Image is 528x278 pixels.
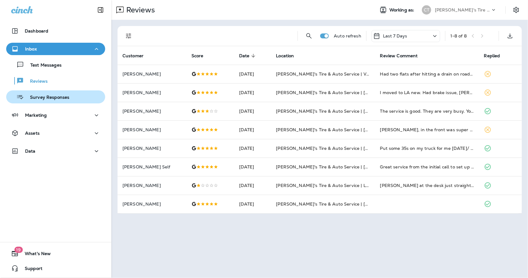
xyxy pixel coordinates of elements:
span: What's New [19,251,51,258]
p: [PERSON_NAME] Self [122,164,182,169]
p: [PERSON_NAME] [122,90,182,95]
button: Support [6,262,105,275]
span: Working as: [389,7,416,13]
td: [DATE] [234,120,271,139]
span: Date [239,53,258,59]
p: [PERSON_NAME] [122,183,182,188]
td: [DATE] [234,176,271,195]
div: Guy at the desk just straight up lied to me. He said their TPMS tool only works with sensors they... [380,182,474,189]
span: Review Comment [380,53,426,59]
span: Replied [484,53,508,59]
p: [PERSON_NAME] [122,72,182,76]
span: [PERSON_NAME]'s Tire & Auto Service | [PERSON_NAME] [276,164,402,170]
button: 19What's New [6,247,105,260]
span: [PERSON_NAME]'s Tire & Auto Service | [GEOGRAPHIC_DATA][PERSON_NAME] [276,90,450,95]
p: Inbox [25,46,37,51]
p: Dashboard [25,28,48,33]
span: Location [276,53,294,59]
td: [DATE] [234,83,271,102]
button: Data [6,145,105,157]
p: [PERSON_NAME] [122,127,182,132]
div: CT [422,5,431,15]
button: Inbox [6,43,105,55]
button: Filters [122,30,135,42]
span: [PERSON_NAME]'s Tire & Auto Service | [GEOGRAPHIC_DATA][PERSON_NAME] [276,201,450,207]
p: [PERSON_NAME] [122,202,182,206]
span: Score [191,53,204,59]
p: [PERSON_NAME] [122,146,182,151]
p: Assets [25,131,40,136]
span: Replied [484,53,500,59]
div: Put some 35s on my truck for me today/ checked my alignment for me. Great price and did good work... [380,145,474,151]
span: [PERSON_NAME]'s Tire & Auto Service | [PERSON_NAME] [276,146,402,151]
span: [PERSON_NAME]'s Tire & Auto Service | Laplace [276,183,380,188]
p: Auto refresh [334,33,361,38]
span: Location [276,53,302,59]
span: [PERSON_NAME]'s Tire & Auto Service | Verot [276,71,375,77]
td: [DATE] [234,158,271,176]
button: Reviews [6,74,105,87]
p: Text Messages [24,63,62,68]
p: Last 7 Days [383,33,407,38]
span: [PERSON_NAME]'s Tire & Auto Service | [PERSON_NAME] [276,127,402,132]
span: Review Comment [380,53,418,59]
button: Settings [511,4,522,15]
p: Marketing [25,113,47,118]
button: Survey Responses [6,90,105,103]
button: Search Reviews [303,30,315,42]
p: [PERSON_NAME] [122,109,182,114]
p: Survey Responses [24,95,69,101]
button: Dashboard [6,25,105,37]
div: 1 - 8 of 8 [450,33,467,38]
p: Reviews [24,79,48,85]
span: [PERSON_NAME]'s Tire & Auto Service | [PERSON_NAME] [276,108,402,114]
div: I moved to LA new. Had brake issue, Russ/Manager went above and beyond, fixed it in minutes and d... [380,89,474,96]
div: The service is good. They are very busy. You have to make an appointment. [380,108,474,114]
td: [DATE] [234,139,271,158]
button: Export as CSV [504,30,516,42]
div: Had two flats after hitting a drain on road, cut both tires, called Chabills and they fixed us up... [380,71,474,77]
button: Assets [6,127,105,139]
div: Great service from the initial call to set up the appt till I was leaving out! [380,164,474,170]
span: 19 [14,247,23,253]
p: [PERSON_NAME]'s Tire & Auto [435,7,491,12]
span: Score [191,53,212,59]
p: Data [25,149,36,154]
span: Support [19,266,42,273]
button: Text Messages [6,58,105,71]
div: Benton, in the front was super helpful! They were able to see me very quickly and had everything ... [380,127,474,133]
button: Collapse Sidebar [92,4,109,16]
span: Date [239,53,250,59]
button: Marketing [6,109,105,121]
td: [DATE] [234,65,271,83]
td: [DATE] [234,102,271,120]
td: [DATE] [234,195,271,213]
p: Reviews [124,5,155,15]
span: Customer [122,53,144,59]
span: Customer [122,53,152,59]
